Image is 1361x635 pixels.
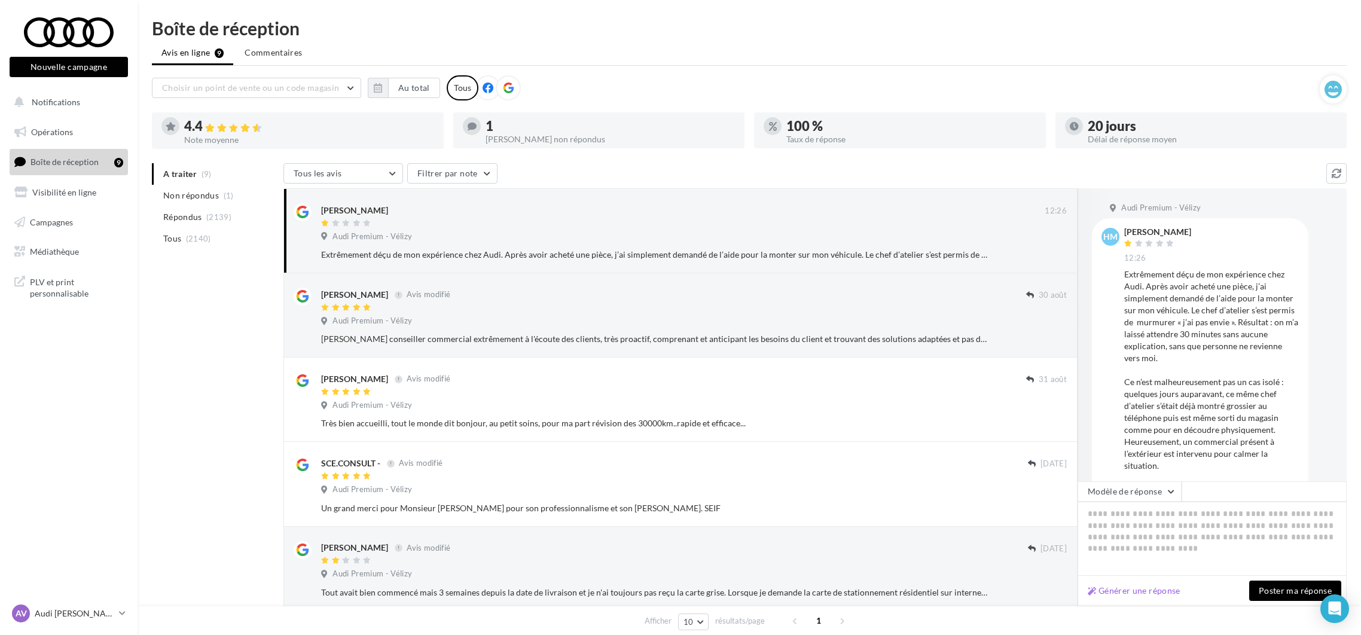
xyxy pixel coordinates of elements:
[162,83,339,93] span: Choisir un point de vente ou un code magasin
[294,168,342,178] span: Tous les avis
[1124,228,1191,236] div: [PERSON_NAME]
[321,502,989,514] div: Un grand merci pour Monsieur [PERSON_NAME] pour son professionnalisme et son [PERSON_NAME]. SEIF
[283,163,403,184] button: Tous les avis
[1083,584,1185,598] button: Générer une réponse
[368,78,440,98] button: Au total
[715,615,765,627] span: résultats/page
[1040,459,1067,469] span: [DATE]
[332,231,412,242] span: Audi Premium - Vélizy
[163,190,219,202] span: Non répondus
[683,617,694,627] span: 10
[35,607,114,619] p: Audi [PERSON_NAME]
[184,136,434,144] div: Note moyenne
[321,457,380,469] div: SCE.CONSULT -
[224,191,234,200] span: (1)
[7,120,130,145] a: Opérations
[1040,544,1067,554] span: [DATE]
[32,187,96,197] span: Visibilité en ligne
[30,246,79,257] span: Médiathèque
[678,613,709,630] button: 10
[1078,481,1182,502] button: Modèle de réponse
[1088,135,1338,144] div: Délai de réponse moyen
[163,211,202,223] span: Répondus
[30,157,99,167] span: Boîte de réception
[7,180,130,205] a: Visibilité en ligne
[321,587,989,599] div: Tout avait bien commencé mais 3 semaines depuis la date de livraison et je n'ai toujours pas reçu...
[321,542,388,554] div: [PERSON_NAME]
[32,97,80,107] span: Notifications
[1124,253,1146,264] span: 12:26
[388,78,440,98] button: Au total
[7,210,130,235] a: Campagnes
[1039,290,1067,301] span: 30 août
[114,158,123,167] div: 9
[321,289,388,301] div: [PERSON_NAME]
[30,274,123,300] span: PLV et print personnalisable
[321,204,388,216] div: [PERSON_NAME]
[152,78,361,98] button: Choisir un point de vente ou un code magasin
[152,19,1347,37] div: Boîte de réception
[332,400,412,411] span: Audi Premium - Vélizy
[399,459,443,468] span: Avis modifié
[407,290,450,300] span: Avis modifié
[206,212,231,222] span: (2139)
[447,75,478,100] div: Tous
[7,239,130,264] a: Médiathèque
[7,90,126,115] button: Notifications
[786,135,1036,144] div: Taux de réponse
[7,149,130,175] a: Boîte de réception9
[321,417,989,429] div: Très bien accueilli, tout le monde dit bonjour, au petit soins, pour ma part révision des 30000km...
[809,611,828,630] span: 1
[321,333,989,345] div: [PERSON_NAME] conseiller commercial extrêmement à l'écoute des clients, très proactif, comprenant...
[321,249,989,261] div: Extrêmement déçu de mon expérience chez Audi. Après avoir acheté une pièce, j’ai simplement deman...
[1103,231,1118,243] span: HM
[1249,581,1341,601] button: Poster ma réponse
[645,615,672,627] span: Afficher
[486,135,736,144] div: [PERSON_NAME] non répondus
[1039,374,1067,385] span: 31 août
[7,269,130,304] a: PLV et print personnalisable
[10,602,128,625] a: AV Audi [PERSON_NAME]
[31,127,73,137] span: Opérations
[1121,203,1201,213] span: Audi Premium - Vélizy
[486,120,736,133] div: 1
[10,57,128,77] button: Nouvelle campagne
[184,120,434,133] div: 4.4
[786,120,1036,133] div: 100 %
[407,374,450,384] span: Avis modifié
[245,47,302,59] span: Commentaires
[332,316,412,326] span: Audi Premium - Vélizy
[1088,120,1338,133] div: 20 jours
[407,163,498,184] button: Filtrer par note
[163,233,181,245] span: Tous
[30,216,73,227] span: Campagnes
[332,484,412,495] span: Audi Premium - Vélizy
[1320,594,1349,623] div: Open Intercom Messenger
[186,234,211,243] span: (2140)
[1045,206,1067,216] span: 12:26
[321,373,388,385] div: [PERSON_NAME]
[16,607,27,619] span: AV
[407,543,450,552] span: Avis modifié
[1124,268,1299,555] div: Extrêmement déçu de mon expérience chez Audi. Après avoir acheté une pièce, j’ai simplement deman...
[332,569,412,579] span: Audi Premium - Vélizy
